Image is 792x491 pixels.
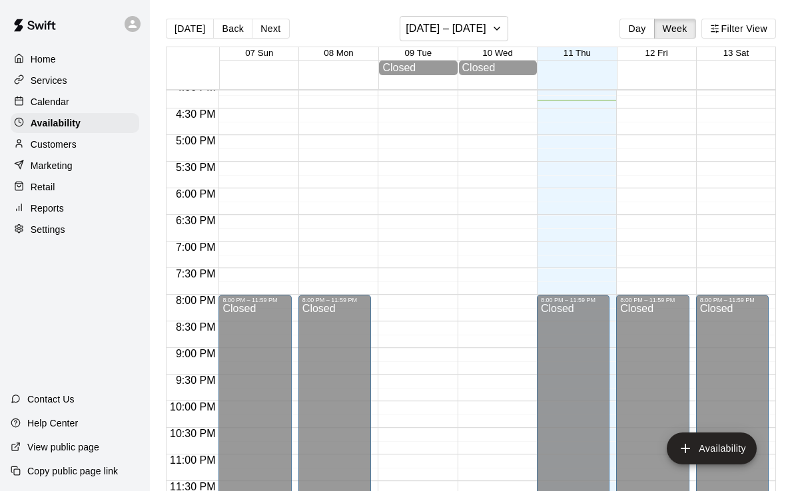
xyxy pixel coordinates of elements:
[31,138,77,151] p: Customers
[31,53,56,66] p: Home
[31,159,73,172] p: Marketing
[654,19,696,39] button: Week
[11,134,139,154] a: Customers
[173,268,219,279] span: 7:30 PM
[619,19,654,39] button: Day
[11,113,139,133] a: Availability
[541,297,605,303] div: 8:00 PM – 11:59 PM
[564,48,591,58] button: 11 Thu
[27,440,99,454] p: View public page
[31,116,81,130] p: Availability
[482,48,513,58] button: 10 Wed
[31,74,67,87] p: Services
[11,198,139,218] a: Reports
[700,297,765,303] div: 8:00 PM – 11:59 PM
[701,19,776,39] button: Filter View
[620,297,685,303] div: 8:00 PM – 11:59 PM
[173,295,219,306] span: 8:00 PM
[31,223,65,236] p: Settings
[173,162,219,173] span: 5:30 PM
[11,92,139,112] a: Calendar
[11,49,139,69] a: Home
[167,401,218,412] span: 10:00 PM
[645,48,668,58] button: 12 Fri
[723,48,749,58] button: 13 Sat
[382,62,454,74] div: Closed
[406,19,486,38] h6: [DATE] – [DATE]
[222,297,287,303] div: 8:00 PM – 11:59 PM
[173,135,219,146] span: 5:00 PM
[173,108,219,120] span: 4:30 PM
[400,16,508,41] button: [DATE] – [DATE]
[27,416,78,430] p: Help Center
[27,464,118,478] p: Copy public page link
[173,242,219,253] span: 7:00 PM
[167,428,218,439] span: 10:30 PM
[167,454,218,466] span: 11:00 PM
[11,220,139,240] a: Settings
[31,202,64,215] p: Reports
[166,19,214,39] button: [DATE]
[173,348,219,359] span: 9:00 PM
[324,48,353,58] button: 08 Mon
[173,215,219,226] span: 6:30 PM
[31,95,69,108] p: Calendar
[252,19,289,39] button: Next
[11,177,139,197] a: Retail
[173,321,219,333] span: 8:30 PM
[462,62,534,74] div: Closed
[245,48,273,58] button: 07 Sun
[173,375,219,386] span: 9:30 PM
[213,19,252,39] button: Back
[31,180,55,194] p: Retail
[11,156,139,176] a: Marketing
[11,71,139,90] a: Services
[27,393,75,406] p: Contact Us
[173,188,219,200] span: 6:00 PM
[404,48,432,58] button: 09 Tue
[302,297,367,303] div: 8:00 PM – 11:59 PM
[667,432,757,464] button: add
